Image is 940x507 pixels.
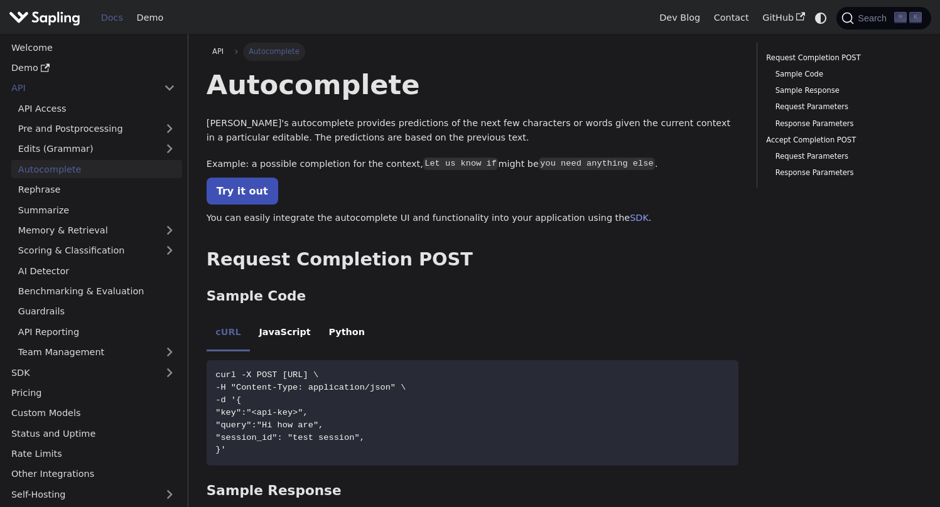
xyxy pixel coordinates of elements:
a: Request Completion POST [766,52,917,64]
a: Request Parameters [775,151,913,163]
a: Docs [94,8,130,28]
h3: Sample Code [207,288,738,305]
a: Pre and Postprocessing [11,120,182,138]
code: you need anything else [539,157,655,170]
button: Collapse sidebar category 'API' [157,79,182,97]
a: Try it out [207,178,278,205]
a: Autocomplete [11,160,182,178]
kbd: ⌘ [894,12,907,23]
a: Sapling.ai [9,9,85,27]
span: "key":"<api-key>", [215,408,308,417]
h1: Autocomplete [207,68,738,102]
kbd: K [909,12,922,23]
button: Search (Command+K) [836,7,931,29]
a: Custom Models [4,404,182,422]
a: API Access [11,99,182,117]
a: SDK [630,213,649,223]
p: [PERSON_NAME]'s autocomplete provides predictions of the next few characters or words given the c... [207,116,738,146]
li: JavaScript [250,316,320,351]
a: Demo [130,8,170,28]
a: Response Parameters [775,118,913,130]
a: Team Management [11,343,182,361]
a: Status and Uptime [4,424,182,442]
span: Autocomplete [243,43,305,60]
a: Other Integrations [4,465,182,483]
a: GitHub [755,8,811,28]
nav: Breadcrumbs [207,43,738,60]
a: Response Parameters [775,167,913,179]
a: Scoring & Classification [11,242,182,260]
span: "session_id": "test session", [215,433,365,442]
a: Self-Hosting [4,485,182,503]
img: Sapling.ai [9,9,80,27]
p: You can easily integrate the autocomplete UI and functionality into your application using the . [207,211,738,226]
span: "query":"Hi how are", [215,420,323,430]
a: Pricing [4,384,182,402]
span: API [212,47,224,56]
h3: Sample Response [207,483,738,499]
a: AI Detector [11,262,182,280]
a: Sample Response [775,85,913,97]
span: Search [854,13,894,23]
span: curl -X POST [URL] \ [215,370,318,380]
h2: Request Completion POST [207,248,738,271]
a: API [4,79,157,97]
a: Edits (Grammar) [11,140,182,158]
li: Python [320,316,374,351]
span: -d '{ [215,395,241,405]
a: Sample Code [775,68,913,80]
a: Demo [4,59,182,77]
span: -H "Content-Type: application/json" \ [215,383,406,392]
a: Rate Limits [4,445,182,463]
a: Contact [707,8,756,28]
button: Switch between dark and light mode (currently system mode) [812,9,830,27]
a: Request Parameters [775,101,913,113]
a: Rephrase [11,181,182,199]
a: Dev Blog [652,8,706,28]
p: Example: a possible completion for the context, might be . [207,157,738,172]
a: API Reporting [11,323,182,341]
code: Let us know if [423,157,499,170]
a: Summarize [11,201,182,219]
a: Guardrails [11,302,182,321]
button: Expand sidebar category 'SDK' [157,363,182,382]
li: cURL [207,316,250,351]
a: Benchmarking & Evaluation [11,282,182,301]
a: Accept Completion POST [766,134,917,146]
a: Memory & Retrieval [11,221,182,240]
a: Welcome [4,38,182,56]
a: API [207,43,230,60]
span: }' [215,445,225,454]
a: SDK [4,363,157,382]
